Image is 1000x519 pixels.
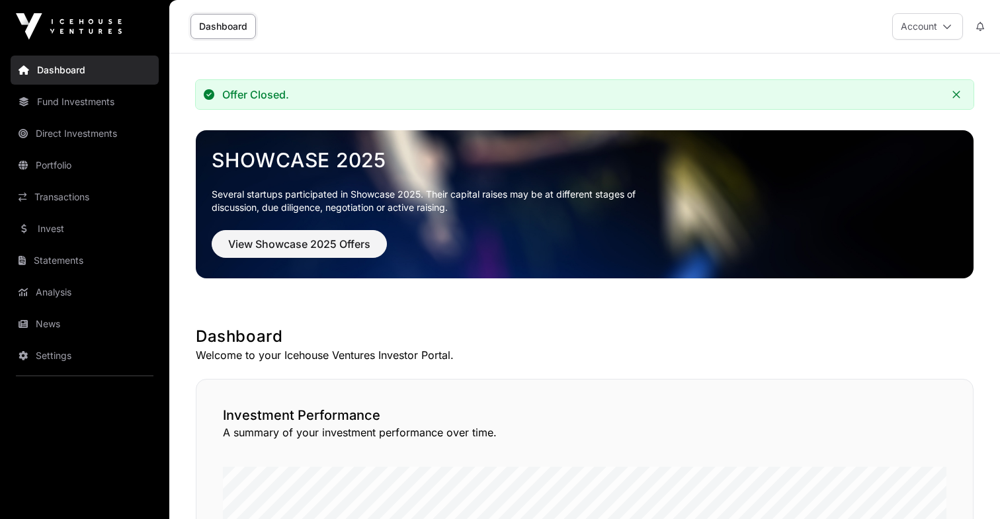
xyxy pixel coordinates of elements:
[11,341,159,370] a: Settings
[947,85,966,104] button: Close
[223,406,946,424] h2: Investment Performance
[11,119,159,148] a: Direct Investments
[196,130,974,278] img: Showcase 2025
[16,13,122,40] img: Icehouse Ventures Logo
[11,56,159,85] a: Dashboard
[223,424,946,440] p: A summary of your investment performance over time.
[11,278,159,307] a: Analysis
[228,236,370,252] span: View Showcase 2025 Offers
[892,13,963,40] button: Account
[11,246,159,275] a: Statements
[11,87,159,116] a: Fund Investments
[11,151,159,180] a: Portfolio
[212,230,387,258] button: View Showcase 2025 Offers
[212,148,958,172] a: Showcase 2025
[196,347,974,363] p: Welcome to your Icehouse Ventures Investor Portal.
[11,309,159,339] a: News
[11,182,159,212] a: Transactions
[212,188,656,214] p: Several startups participated in Showcase 2025. Their capital raises may be at different stages o...
[11,214,159,243] a: Invest
[190,14,256,39] a: Dashboard
[212,243,387,257] a: View Showcase 2025 Offers
[222,88,289,101] div: Offer Closed.
[196,326,974,347] h1: Dashboard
